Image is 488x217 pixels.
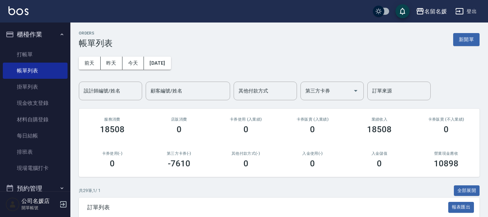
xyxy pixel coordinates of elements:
h2: 其他付款方式(-) [221,151,271,156]
button: 報表匯出 [448,202,474,213]
h3: 0 [243,125,248,134]
button: [DATE] [144,57,171,70]
h2: 業績收入 [354,117,404,122]
a: 帳單列表 [3,63,68,79]
h2: ORDERS [79,31,113,36]
h3: 18508 [367,125,392,134]
h3: 10898 [434,159,458,168]
a: 掛單列表 [3,79,68,95]
a: 現金收支登錄 [3,95,68,111]
h3: 0 [310,159,315,168]
button: 前天 [79,57,101,70]
a: 排班表 [3,144,68,160]
button: 預約管理 [3,179,68,198]
span: 訂單列表 [87,204,448,211]
button: Open [350,85,361,96]
h2: 卡券販賣 (入業績) [287,117,337,122]
div: 名留名媛 [424,7,447,16]
h2: 營業現金應收 [421,151,471,156]
h3: 服務消費 [87,117,137,122]
button: 昨天 [101,57,122,70]
h2: 店販消費 [154,117,204,122]
h2: 第三方卡券(-) [154,151,204,156]
button: 櫃檯作業 [3,25,68,44]
button: 新開單 [453,33,480,46]
a: 現場電腦打卡 [3,160,68,176]
button: 登出 [452,5,480,18]
button: 全部展開 [454,185,480,196]
h3: -7610 [168,159,190,168]
h2: 入金使用(-) [287,151,337,156]
a: 每日結帳 [3,128,68,144]
p: 開單帳號 [21,205,57,211]
a: 報表匯出 [448,204,474,210]
a: 材料自購登錄 [3,111,68,128]
button: save [395,4,410,18]
h3: 18508 [100,125,125,134]
img: Logo [8,6,28,15]
h2: 卡券使用 (入業績) [221,117,271,122]
h3: 0 [110,159,115,168]
p: 共 29 筆, 1 / 1 [79,187,101,194]
button: 今天 [122,57,144,70]
h2: 卡券販賣 (不入業績) [421,117,471,122]
a: 新開單 [453,36,480,43]
h5: 公司名媛店 [21,198,57,205]
h2: 入金儲值 [354,151,404,156]
button: 名留名媛 [413,4,450,19]
h3: 0 [444,125,449,134]
img: Person [6,197,20,211]
a: 打帳單 [3,46,68,63]
h2: 卡券使用(-) [87,151,137,156]
h3: 0 [243,159,248,168]
h3: 0 [177,125,182,134]
h3: 帳單列表 [79,38,113,48]
h3: 0 [377,159,382,168]
h3: 0 [310,125,315,134]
